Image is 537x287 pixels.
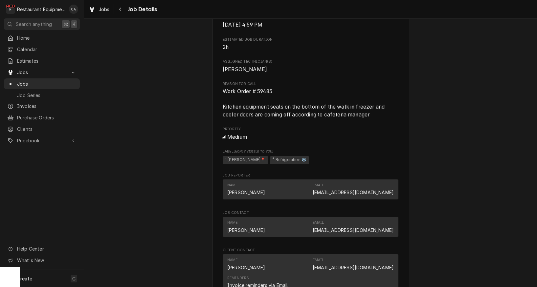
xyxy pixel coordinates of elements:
div: Name [227,183,238,188]
span: Job Details [126,5,157,14]
span: Job Series [17,92,77,99]
span: Reason For Call [223,88,398,119]
a: Jobs [4,78,80,89]
a: Go to What's New [4,255,80,266]
span: Last Modified [223,21,398,29]
div: [PERSON_NAME] [227,227,265,234]
span: Jobs [17,80,77,87]
span: ¹ [PERSON_NAME]📍 [223,156,268,164]
span: [object Object] [223,155,398,165]
div: Estimated Job Duration [223,37,398,51]
div: Restaurant Equipment Diagnostics [17,6,65,13]
div: Last Modified [223,15,398,29]
div: Contact [223,179,398,199]
button: Navigate back [115,4,126,14]
span: Labels [223,149,398,154]
div: Job Reporter List [223,179,398,202]
span: Assigned Technician(s) [223,66,398,73]
div: Reminders [227,276,249,281]
span: Estimates [17,57,77,64]
span: Pricebook [17,137,67,144]
a: [EMAIL_ADDRESS][DOMAIN_NAME] [313,265,394,270]
span: 2h [223,44,229,50]
div: Name [227,220,265,233]
a: [EMAIL_ADDRESS][DOMAIN_NAME] [313,190,394,195]
span: Priority [223,133,398,141]
div: Email [313,257,394,271]
div: Chrissy Adams's Avatar [69,5,78,14]
a: Estimates [4,55,80,66]
a: [EMAIL_ADDRESS][DOMAIN_NAME] [313,227,394,233]
span: [DATE] 4:59 PM [223,22,262,28]
span: Estimated Job Duration [223,43,398,51]
div: Name [227,257,238,263]
span: K [73,21,76,28]
span: Jobs [99,6,110,13]
div: [PERSON_NAME] [227,189,265,196]
span: Calendar [17,46,77,53]
a: Clients [4,124,80,134]
a: Go to Help Center [4,243,80,254]
a: Purchase Orders [4,112,80,123]
span: [PERSON_NAME] [223,66,267,72]
span: ⌘ [63,21,68,28]
span: ⁴ Refrigeration ❄️ [270,156,309,164]
button: Search anything⌘K [4,18,80,30]
span: (Only Visible to You) [236,150,273,153]
div: Job Reporter [223,173,398,202]
span: What's New [17,257,76,264]
a: Go to Pricebook [4,135,80,146]
span: Reason For Call [223,81,398,87]
span: Client Contact [223,248,398,253]
div: Email [313,220,324,225]
span: Estimated Job Duration [223,37,398,42]
div: Priority [223,127,398,141]
a: Invoices [4,101,80,112]
div: R [6,5,15,14]
div: CA [69,5,78,14]
div: Job Contact List [223,217,398,240]
div: Assigned Technician(s) [223,59,398,73]
div: [object Object] [223,149,398,165]
span: Clients [17,126,77,133]
span: Invoices [17,103,77,110]
span: Work Order # 59485 Kitchen equipment seals on the bottom of the walk in freezer and cooler doors ... [223,88,386,118]
span: Search anything [16,21,52,28]
a: Jobs [86,4,112,15]
span: Priority [223,127,398,132]
a: Home [4,32,80,43]
a: Calendar [4,44,80,55]
span: Purchase Orders [17,114,77,121]
span: Help Center [17,245,76,252]
div: [PERSON_NAME] [227,264,265,271]
div: Name [227,257,265,271]
div: Restaurant Equipment Diagnostics's Avatar [6,5,15,14]
div: Email [313,257,324,263]
span: Create [17,276,32,281]
div: Email [313,183,394,196]
span: Assigned Technician(s) [223,59,398,64]
div: Medium [223,133,398,141]
a: Job Series [4,90,80,101]
div: Email [313,220,394,233]
a: Go to Jobs [4,67,80,78]
div: Job Contact [223,210,398,240]
span: Home [17,34,77,41]
span: Job Reporter [223,173,398,178]
div: Contact [223,217,398,237]
div: Reason For Call [223,81,398,119]
div: Name [227,220,238,225]
span: Jobs [17,69,67,76]
div: Email [313,183,324,188]
span: C [72,275,76,282]
span: Job Contact [223,210,398,215]
div: Name [227,183,265,196]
